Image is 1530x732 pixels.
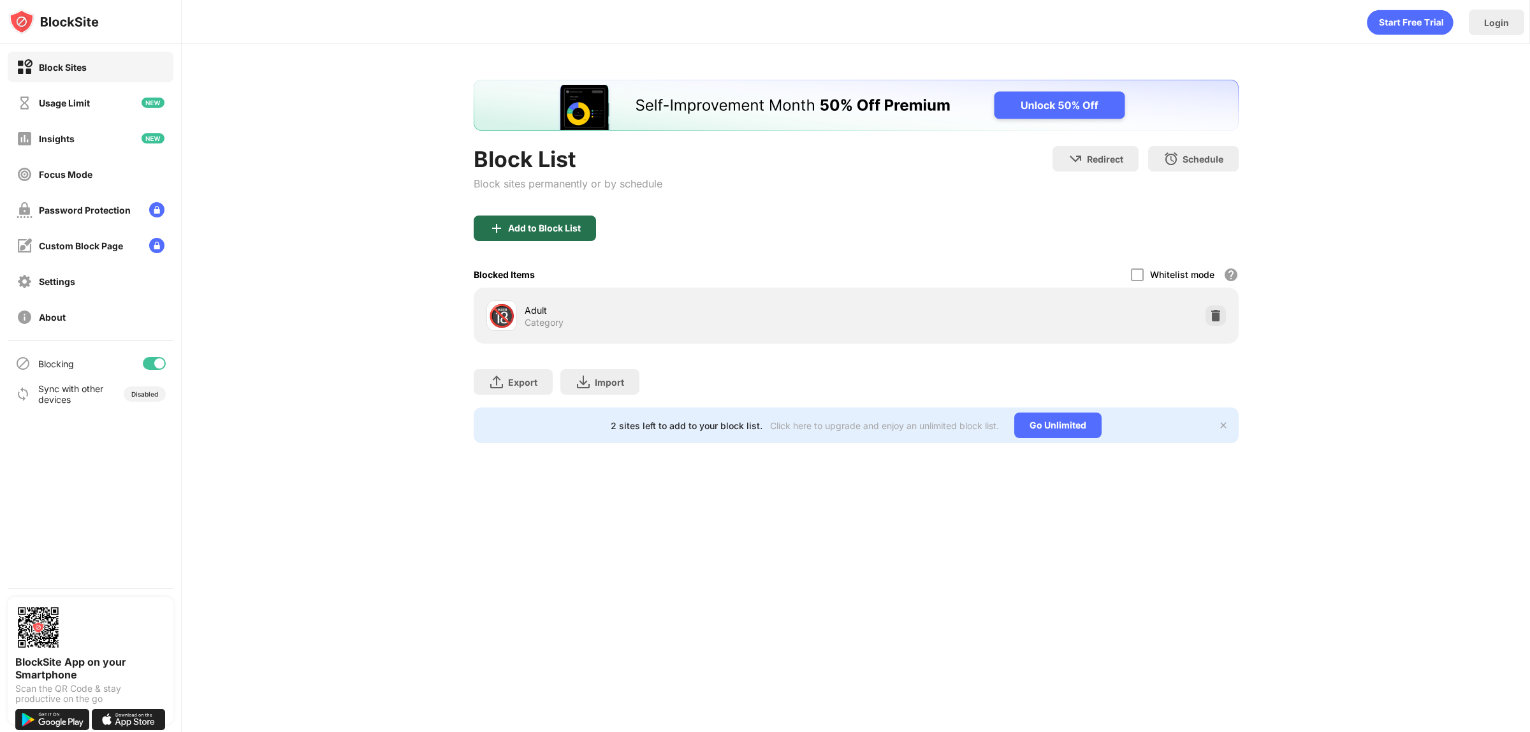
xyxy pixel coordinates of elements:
[142,133,164,143] img: new-icon.svg
[15,655,166,681] div: BlockSite App on your Smartphone
[488,303,515,329] div: 🔞
[39,312,66,323] div: About
[508,223,581,233] div: Add to Block List
[15,386,31,402] img: sync-icon.svg
[15,684,166,704] div: Scan the QR Code & stay productive on the go
[39,205,131,216] div: Password Protection
[474,269,535,280] div: Blocked Items
[17,131,33,147] img: insights-off.svg
[1367,10,1453,35] div: animation
[525,304,856,317] div: Adult
[39,169,92,180] div: Focus Mode
[1150,269,1214,280] div: Whitelist mode
[38,358,74,369] div: Blocking
[17,202,33,218] img: password-protection-off.svg
[142,98,164,108] img: new-icon.svg
[39,62,87,73] div: Block Sites
[17,59,33,75] img: block-on.svg
[17,95,33,111] img: time-usage-off.svg
[1484,17,1509,28] div: Login
[15,356,31,371] img: blocking-icon.svg
[39,133,75,144] div: Insights
[595,377,624,388] div: Import
[38,383,104,405] div: Sync with other devices
[17,238,33,254] img: customize-block-page-off.svg
[149,238,164,253] img: lock-menu.svg
[474,177,662,190] div: Block sites permanently or by schedule
[770,420,999,431] div: Click here to upgrade and enjoy an unlimited block list.
[39,240,123,251] div: Custom Block Page
[39,98,90,108] div: Usage Limit
[15,604,61,650] img: options-page-qr-code.png
[1087,154,1123,165] div: Redirect
[17,274,33,289] img: settings-off.svg
[508,377,537,388] div: Export
[1183,154,1223,165] div: Schedule
[525,317,564,328] div: Category
[17,309,33,325] img: about-off.svg
[92,709,166,730] img: download-on-the-app-store.svg
[15,709,89,730] img: get-it-on-google-play.svg
[1014,413,1102,438] div: Go Unlimited
[149,202,164,217] img: lock-menu.svg
[131,390,158,398] div: Disabled
[1218,420,1228,430] img: x-button.svg
[9,9,99,34] img: logo-blocksite.svg
[611,420,762,431] div: 2 sites left to add to your block list.
[17,166,33,182] img: focus-off.svg
[39,276,75,287] div: Settings
[474,80,1239,131] iframe: Banner
[474,146,662,172] div: Block List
